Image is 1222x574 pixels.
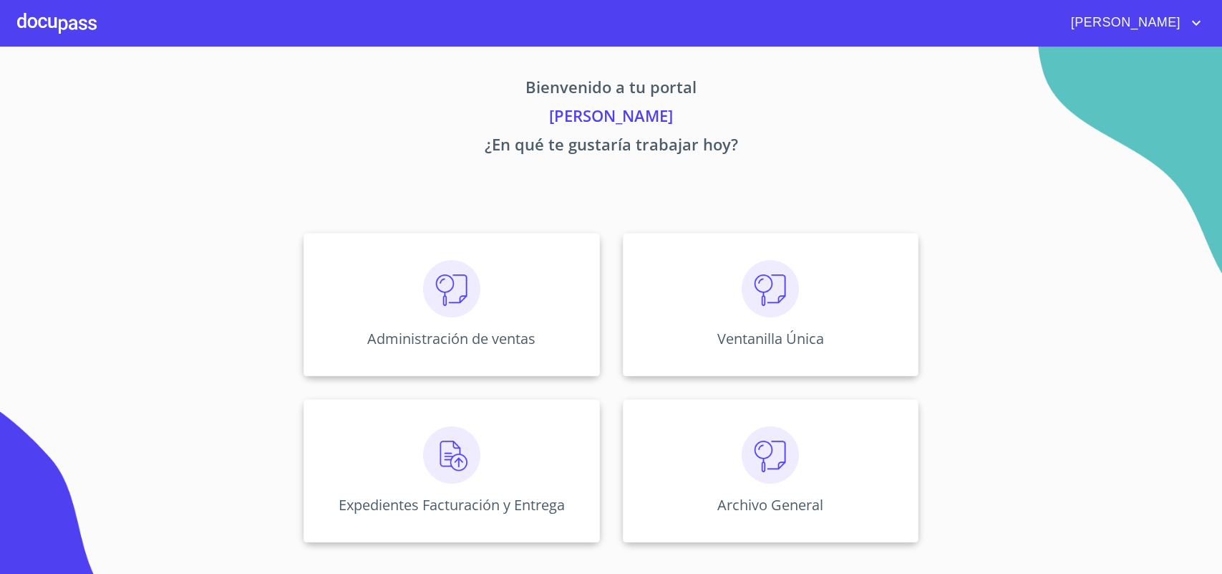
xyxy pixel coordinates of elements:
p: Expedientes Facturación y Entrega [339,495,565,515]
p: Ventanilla Única [717,329,824,348]
img: carga.png [423,426,480,484]
img: consulta.png [742,426,799,484]
img: consulta.png [423,260,480,317]
span: [PERSON_NAME] [1060,11,1188,34]
p: ¿En qué te gustaría trabajar hoy? [170,133,1052,161]
p: Bienvenido a tu portal [170,75,1052,104]
button: account of current user [1060,11,1205,34]
p: [PERSON_NAME] [170,104,1052,133]
p: Archivo General [717,495,823,515]
img: consulta.png [742,260,799,317]
p: Administración de ventas [367,329,535,348]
